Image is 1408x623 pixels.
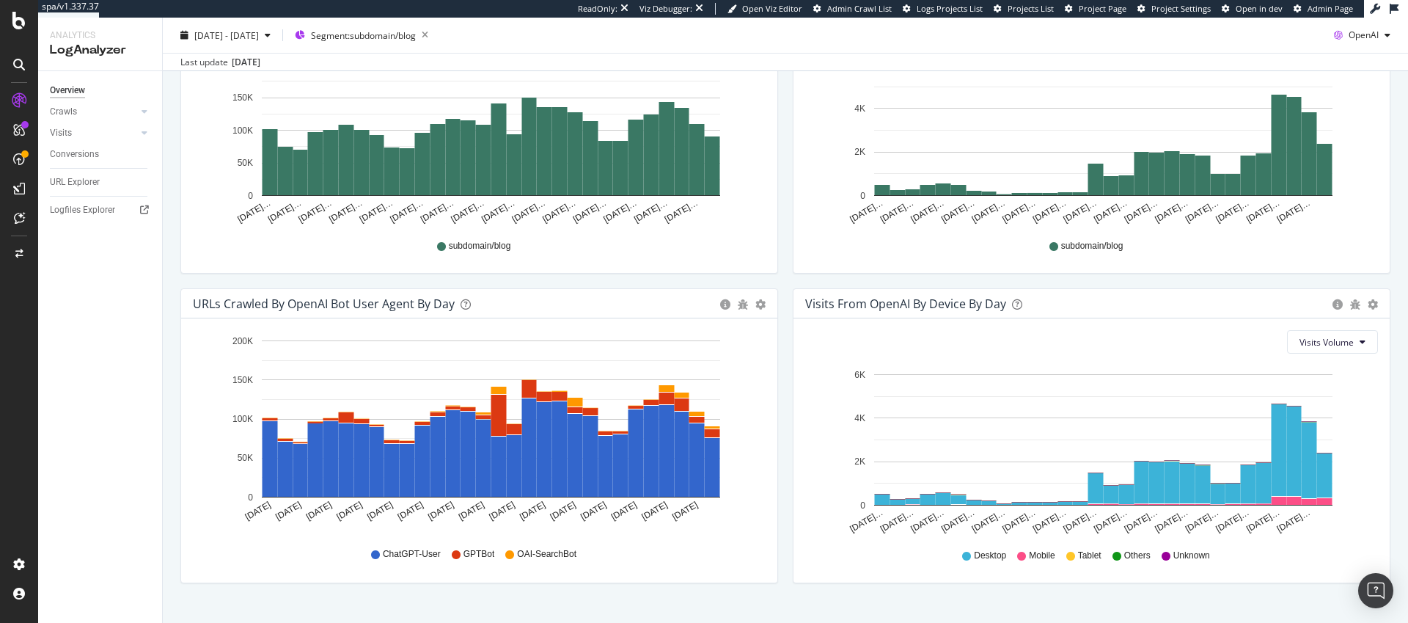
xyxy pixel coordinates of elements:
a: Open Viz Editor [727,3,802,15]
text: [DATE] [488,500,517,522]
button: Visits Volume [1287,330,1378,354]
a: Project Page [1065,3,1126,15]
text: [DATE] [640,500,670,522]
div: gear [1368,299,1378,310]
a: Admin Crawl List [813,3,892,15]
span: subdomain/blog [449,240,511,252]
span: OAI-SearchBot [517,548,576,561]
div: gear [755,299,766,310]
svg: A chart. [805,56,1378,226]
a: Conversions [50,147,152,162]
text: [DATE] [335,500,364,522]
text: 0 [248,492,253,503]
text: [DATE] [670,500,700,522]
span: Others [1124,550,1151,562]
div: URL Explorer [50,175,100,190]
span: Logs Projects List [917,3,983,14]
span: Admin Crawl List [827,3,892,14]
span: Open Viz Editor [742,3,802,14]
text: 100K [232,125,253,136]
span: Projects List [1008,3,1054,14]
a: Admin Page [1294,3,1353,15]
text: [DATE] [549,500,578,522]
text: 150K [232,375,253,385]
text: [DATE] [609,500,639,522]
button: [DATE] - [DATE] [175,23,276,47]
text: 50K [238,158,253,168]
div: Visits From OpenAI By Device By Day [805,296,1006,311]
span: [DATE] - [DATE] [194,29,259,41]
button: OpenAI [1328,23,1396,47]
a: Logfiles Explorer [50,203,152,218]
div: URLs Crawled by OpenAI bot User Agent By Day [193,296,455,311]
div: Overview [50,83,85,98]
span: subdomain/blog [1061,240,1123,252]
span: Mobile [1029,550,1055,562]
svg: A chart. [193,330,766,534]
div: Logfiles Explorer [50,203,115,218]
text: 4K [854,413,865,423]
text: 0 [860,191,865,201]
div: circle-info [1332,299,1343,310]
span: Unknown [1173,550,1210,562]
button: Segment:subdomain/blog [289,23,434,47]
svg: A chart. [805,365,1378,536]
text: [DATE] [579,500,608,522]
text: 0 [248,191,253,201]
span: Visits Volume [1299,336,1354,349]
text: [DATE] [274,500,303,522]
text: [DATE] [518,500,547,522]
span: Desktop [974,550,1006,562]
text: 6K [854,370,865,380]
div: bug [738,299,748,310]
a: Overview [50,83,152,98]
span: OpenAI [1349,29,1379,41]
div: Viz Debugger: [639,3,692,15]
a: URL Explorer [50,175,152,190]
a: Logs Projects List [903,3,983,15]
text: [DATE] [365,500,395,522]
span: GPTBot [463,548,495,561]
div: LogAnalyzer [50,42,150,59]
span: Admin Page [1308,3,1353,14]
text: [DATE] [304,500,334,522]
text: 100K [232,414,253,424]
span: ChatGPT-User [383,548,441,561]
text: 50K [238,453,253,464]
a: Open in dev [1222,3,1283,15]
span: Open in dev [1236,3,1283,14]
text: [DATE] [396,500,425,522]
span: Tablet [1078,550,1101,562]
div: Visits [50,125,72,141]
text: 2K [854,457,865,467]
span: Project Page [1079,3,1126,14]
text: [DATE] [243,500,273,522]
svg: A chart. [193,56,766,226]
a: Visits [50,125,137,141]
div: ReadOnly: [578,3,617,15]
a: Crawls [50,104,137,120]
text: 150K [232,92,253,103]
div: Last update [180,56,260,69]
span: Project Settings [1151,3,1211,14]
text: 200K [232,336,253,346]
div: Conversions [50,147,99,162]
text: [DATE] [426,500,455,522]
span: Segment: subdomain/blog [311,29,416,41]
text: 0 [860,500,865,511]
div: bug [1350,299,1360,310]
text: [DATE] [457,500,486,522]
a: Project Settings [1137,3,1211,15]
a: Projects List [994,3,1054,15]
div: [DATE] [232,56,260,69]
div: Crawls [50,104,77,120]
div: Open Intercom Messenger [1358,573,1393,608]
text: 2K [854,147,865,158]
div: circle-info [720,299,730,310]
text: 4K [854,103,865,114]
div: Analytics [50,29,150,42]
